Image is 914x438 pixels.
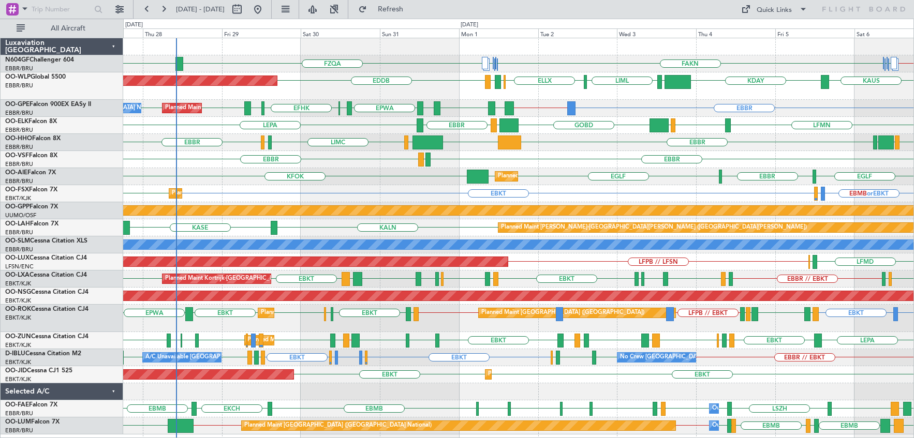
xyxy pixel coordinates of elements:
div: Planned Maint Kortrijk-[GEOGRAPHIC_DATA] [165,271,286,286]
span: OO-LAH [5,221,30,227]
a: EBBR/BRU [5,160,33,168]
span: OO-LUX [5,255,30,261]
button: Quick Links [736,1,813,18]
div: Tue 2 [538,28,617,38]
a: OO-LXACessna Citation CJ4 [5,272,87,278]
div: Planned Maint [GEOGRAPHIC_DATA] ([GEOGRAPHIC_DATA]) [498,169,661,184]
a: OO-WLPGlobal 5500 [5,74,66,80]
a: OO-FSXFalcon 7X [5,187,57,193]
span: OO-LUM [5,419,31,425]
a: EBBR/BRU [5,410,33,417]
div: Planned Maint Kortrijk-[GEOGRAPHIC_DATA] [261,305,381,321]
span: OO-ROK [5,306,31,312]
a: OO-HHOFalcon 8X [5,135,61,142]
a: OO-JIDCessna CJ1 525 [5,368,72,374]
div: Fri 5 [775,28,854,38]
span: OO-GPE [5,101,30,108]
div: Planned Maint [PERSON_NAME]-[GEOGRAPHIC_DATA][PERSON_NAME] ([GEOGRAPHIC_DATA][PERSON_NAME]) [501,220,807,235]
a: UUMO/OSF [5,212,36,219]
div: No Crew [GEOGRAPHIC_DATA] ([GEOGRAPHIC_DATA] National) [620,350,793,365]
a: EBBR/BRU [5,177,33,185]
a: OO-FAEFalcon 7X [5,402,57,408]
a: OO-ELKFalcon 8X [5,118,57,125]
a: OO-GPEFalcon 900EX EASy II [5,101,91,108]
div: Quick Links [757,5,792,16]
a: EBKT/KJK [5,280,31,288]
div: Owner Melsbroek Air Base [712,401,783,416]
span: [DATE] - [DATE] [176,5,225,14]
a: OO-LAHFalcon 7X [5,221,58,227]
div: Wed 3 [617,28,696,38]
a: OO-ZUNCessna Citation CJ4 [5,334,89,340]
div: Thu 28 [143,28,222,38]
span: D-IBLU [5,351,25,357]
input: Trip Number [32,2,91,17]
a: EBBR/BRU [5,109,33,117]
span: OO-LXA [5,272,30,278]
a: EBBR/BRU [5,82,33,89]
span: OO-NSG [5,289,31,295]
a: EBBR/BRU [5,246,33,253]
div: Planned Maint [GEOGRAPHIC_DATA] ([GEOGRAPHIC_DATA]) [481,305,644,321]
div: [DATE] [125,21,143,29]
a: EBKT/KJK [5,194,31,202]
span: OO-WLP [5,74,31,80]
span: OO-JID [5,368,27,374]
a: EBBR/BRU [5,143,33,151]
a: EBBR/BRU [5,229,33,236]
span: OO-AIE [5,170,27,176]
a: OO-LUMFalcon 7X [5,419,60,425]
a: EBBR/BRU [5,65,33,72]
span: OO-ZUN [5,334,31,340]
a: OO-LUXCessna Citation CJ4 [5,255,87,261]
span: OO-VSF [5,153,29,159]
a: EBKT/KJK [5,314,31,322]
span: N604GF [5,57,30,63]
div: Fri 29 [222,28,301,38]
a: EBKT/KJK [5,375,31,383]
span: All Aircraft [27,25,109,32]
a: EBBR/BRU [5,126,33,134]
span: OO-HHO [5,135,32,142]
a: N604GFChallenger 604 [5,57,74,63]
a: OO-VSFFalcon 8X [5,153,57,159]
div: Planned Maint [GEOGRAPHIC_DATA] ([GEOGRAPHIC_DATA] National) [244,418,432,433]
span: OO-SLM [5,238,30,244]
a: LFSN/ENC [5,263,34,270]
a: EBBR/BRU [5,427,33,434]
div: A/C Unavailable [GEOGRAPHIC_DATA]-[GEOGRAPHIC_DATA] [145,350,311,365]
div: Planned Maint Kortrijk-[GEOGRAPHIC_DATA] [488,367,609,382]
span: OO-ELK [5,118,28,125]
span: Refresh [369,6,412,13]
a: OO-ROKCessna Citation CJ4 [5,306,89,312]
div: Planned Maint Kortrijk-[GEOGRAPHIC_DATA] [172,186,292,201]
span: OO-FAE [5,402,29,408]
button: Refresh [353,1,416,18]
a: EBKT/KJK [5,341,31,349]
a: OO-NSGCessna Citation CJ4 [5,289,89,295]
div: Sat 30 [301,28,380,38]
span: OO-GPP [5,204,30,210]
a: OO-GPPFalcon 7X [5,204,58,210]
div: Owner Melsbroek Air Base [712,418,783,433]
div: Sun 31 [380,28,459,38]
a: EBKT/KJK [5,358,31,366]
a: OO-AIEFalcon 7X [5,170,56,176]
div: Mon 1 [459,28,538,38]
div: Thu 4 [696,28,775,38]
a: D-IBLUCessna Citation M2 [5,351,81,357]
div: Planned Maint [GEOGRAPHIC_DATA] ([GEOGRAPHIC_DATA] National) [165,100,352,116]
div: [DATE] [461,21,478,29]
a: OO-SLMCessna Citation XLS [5,238,87,244]
span: OO-FSX [5,187,29,193]
a: EBKT/KJK [5,297,31,305]
button: All Aircraft [11,20,112,37]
